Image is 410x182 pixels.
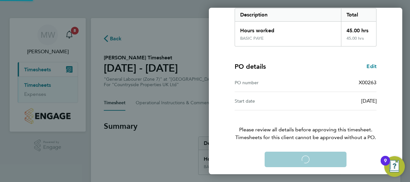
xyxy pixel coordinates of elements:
[227,110,384,141] p: Please review all details before approving this timesheet.
[306,97,376,105] div: [DATE]
[240,36,264,41] div: BASIC PAYE
[384,161,387,169] div: 9
[235,22,341,36] div: Hours worked
[384,156,405,177] button: Open Resource Center, 9 new notifications
[341,36,376,46] div: 45.00 hrs
[235,8,376,46] div: Summary of 04 - 10 Aug 2025
[235,62,266,71] h4: PO details
[235,97,306,105] div: Start date
[341,8,376,21] div: Total
[235,79,306,86] div: PO number
[366,63,376,69] span: Edit
[359,79,376,86] span: X00263
[366,63,376,70] a: Edit
[341,22,376,36] div: 45.00 hrs
[235,8,341,21] div: Description
[227,134,384,141] span: Timesheets for this client cannot be approved without a PO.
